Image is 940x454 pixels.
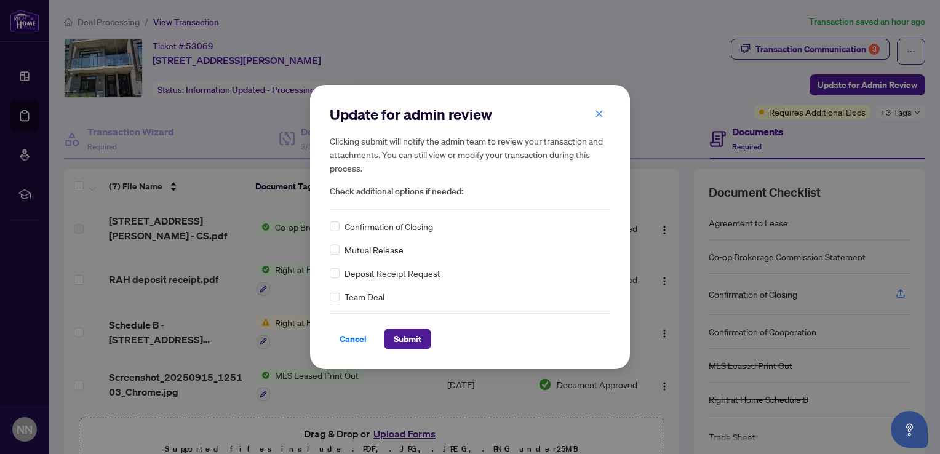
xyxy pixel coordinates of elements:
span: Deposit Receipt Request [345,266,440,280]
h5: Clicking submit will notify the admin team to review your transaction and attachments. You can st... [330,134,610,175]
span: Confirmation of Closing [345,220,433,233]
span: Cancel [340,329,367,349]
button: Cancel [330,329,376,349]
button: Open asap [891,411,928,448]
button: Submit [384,329,431,349]
span: Mutual Release [345,243,404,257]
span: close [595,110,603,118]
span: Submit [394,329,421,349]
span: Team Deal [345,290,384,303]
span: Check additional options if needed: [330,185,610,199]
h2: Update for admin review [330,105,610,124]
